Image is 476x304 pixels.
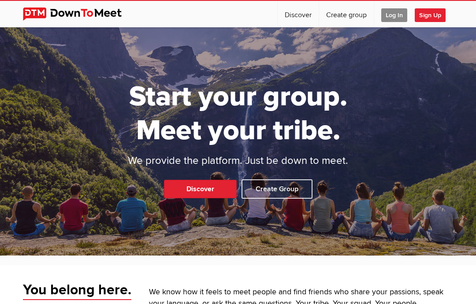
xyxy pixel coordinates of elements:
[319,1,374,27] a: Create group
[164,180,237,198] a: Discover
[23,7,135,21] img: DownToMeet
[23,281,131,300] span: You belong here.
[415,1,453,27] a: Sign Up
[95,80,381,148] h1: Start your group. Meet your tribe.
[242,179,312,199] a: Create Group
[415,8,446,22] span: Sign Up
[278,1,319,27] a: Discover
[381,8,407,22] span: Log In
[374,1,414,27] a: Log In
